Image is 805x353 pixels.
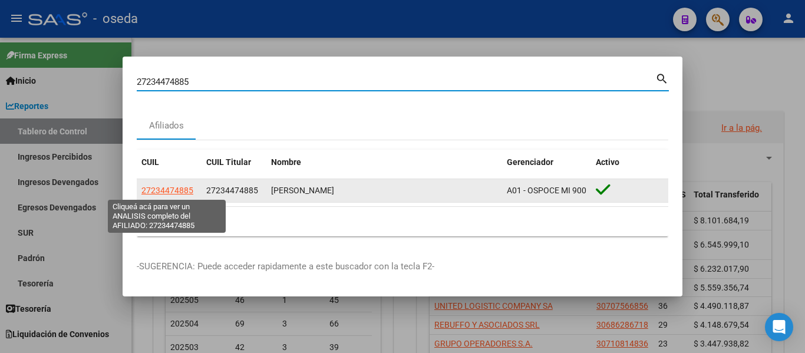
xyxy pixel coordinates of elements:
[137,260,668,273] p: -SUGERENCIA: Puede acceder rapidamente a este buscador con la tecla F2-
[206,157,251,167] span: CUIL Titular
[271,184,497,197] div: [PERSON_NAME]
[271,157,301,167] span: Nombre
[137,207,668,236] div: 1 total
[655,71,669,85] mat-icon: search
[266,150,502,175] datatable-header-cell: Nombre
[507,186,586,195] span: A01 - OSPOCE MI 900
[502,150,591,175] datatable-header-cell: Gerenciador
[137,150,202,175] datatable-header-cell: CUIL
[765,313,793,341] div: Open Intercom Messenger
[141,186,193,195] span: 27234474885
[202,150,266,175] datatable-header-cell: CUIL Titular
[206,186,258,195] span: 27234474885
[149,119,184,133] div: Afiliados
[591,150,668,175] datatable-header-cell: Activo
[141,157,159,167] span: CUIL
[596,157,619,167] span: Activo
[507,157,553,167] span: Gerenciador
